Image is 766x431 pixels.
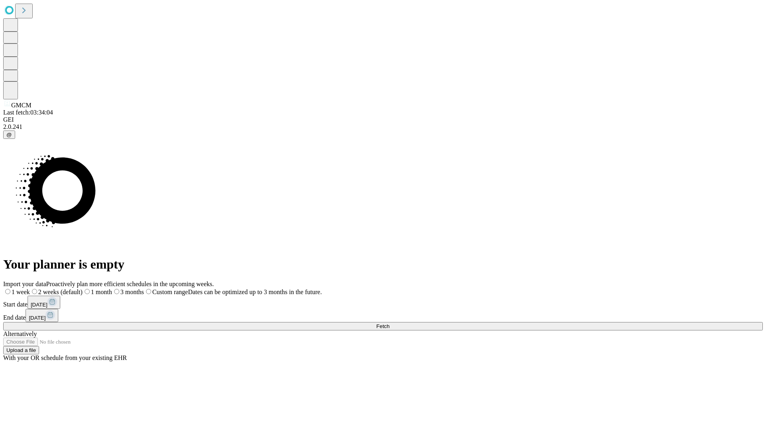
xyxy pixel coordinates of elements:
[3,109,53,116] span: Last fetch: 03:34:04
[5,289,10,294] input: 1 week
[3,346,39,354] button: Upload a file
[3,309,763,322] div: End date
[3,281,46,287] span: Import your data
[3,354,127,361] span: With your OR schedule from your existing EHR
[38,289,83,295] span: 2 weeks (default)
[3,330,37,337] span: Alternatively
[152,289,188,295] span: Custom range
[120,289,144,295] span: 3 months
[3,296,763,309] div: Start date
[3,123,763,130] div: 2.0.241
[6,132,12,138] span: @
[29,315,45,321] span: [DATE]
[31,302,47,308] span: [DATE]
[146,289,151,294] input: Custom rangeDates can be optimized up to 3 months in the future.
[91,289,112,295] span: 1 month
[114,289,119,294] input: 3 months
[11,102,32,109] span: GMCM
[3,116,763,123] div: GEI
[28,296,60,309] button: [DATE]
[376,323,389,329] span: Fetch
[26,309,58,322] button: [DATE]
[46,281,214,287] span: Proactively plan more efficient schedules in the upcoming weeks.
[3,257,763,272] h1: Your planner is empty
[32,289,37,294] input: 2 weeks (default)
[3,322,763,330] button: Fetch
[3,130,15,139] button: @
[188,289,322,295] span: Dates can be optimized up to 3 months in the future.
[12,289,30,295] span: 1 week
[85,289,90,294] input: 1 month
